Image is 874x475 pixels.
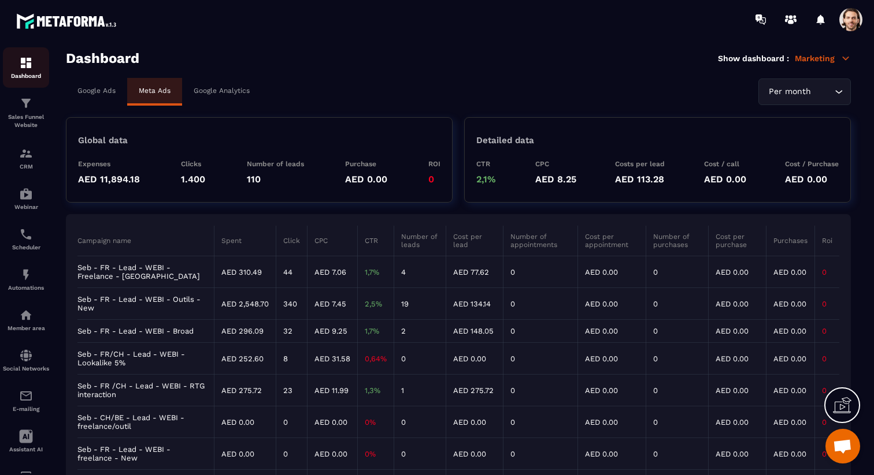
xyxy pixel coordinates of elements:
[3,446,49,452] p: Assistant AI
[766,375,814,406] td: AED 0.00
[77,288,214,320] td: Seb - FR - Lead - WEBI - Outils - New
[577,438,646,470] td: AED 0.00
[3,380,49,421] a: emailemailE-mailing
[535,160,576,168] p: CPC
[66,50,139,66] h3: Dashboard
[813,85,832,98] input: Search for option
[709,343,766,375] td: AED 0.00
[3,219,49,259] a: schedulerschedulerScheduler
[446,438,503,470] td: AED 0.00
[308,288,358,320] td: AED 7.45
[19,308,33,322] img: automations
[709,438,766,470] td: AED 0.00
[785,174,839,185] p: AED 0.00
[3,163,49,170] p: CRM
[358,320,394,343] td: 1,7%
[19,268,33,282] img: automations
[476,160,496,168] p: CTR
[446,406,503,438] td: AED 0.00
[814,375,839,406] td: 0
[766,406,814,438] td: AED 0.00
[77,343,214,375] td: Seb - FR/CH - Lead - WEBI - Lookalike 5%
[358,256,394,288] td: 1,7%
[646,320,709,343] td: 0
[77,320,214,343] td: Seb - FR - Lead - WEBI - Broad
[3,421,49,461] a: Assistant AI
[709,320,766,343] td: AED 0.00
[77,438,214,470] td: Seb - FR - Lead - WEBI - freelance - New
[394,320,446,343] td: 2
[766,320,814,343] td: AED 0.00
[709,256,766,288] td: AED 0.00
[19,227,33,241] img: scheduler
[308,343,358,375] td: AED 31.58
[214,256,276,288] td: AED 310.49
[503,375,577,406] td: 0
[19,96,33,110] img: formation
[766,85,813,98] span: Per month
[77,406,214,438] td: Seb - CH/BE - Lead - WEBI - freelance/outil
[77,256,214,288] td: Seb - FR - Lead - WEBI - Freelance - [GEOGRAPHIC_DATA]
[358,343,394,375] td: 0,64%
[577,288,646,320] td: AED 0.00
[77,375,214,406] td: Seb - FR /CH - Lead - WEBI - RTG interaction
[247,160,304,168] p: Number of leads
[3,178,49,219] a: automationsautomationsWebinar
[214,375,276,406] td: AED 275.72
[78,174,140,185] p: AED 11,894.18
[577,406,646,438] td: AED 0.00
[139,87,171,95] p: Meta Ads
[646,256,709,288] td: 0
[308,375,358,406] td: AED 11.99
[535,174,576,185] p: AED 8.25
[214,406,276,438] td: AED 0.00
[758,78,851,105] div: Search for option
[77,226,214,256] th: Campaign name
[3,88,49,138] a: formationformationSales Funnel Website
[646,288,709,320] td: 0
[308,438,358,470] td: AED 0.00
[247,174,304,185] p: 110
[814,343,839,375] td: 0
[446,256,503,288] td: AED 77.62
[503,288,577,320] td: 0
[766,288,814,320] td: AED 0.00
[19,187,33,201] img: automations
[446,343,503,375] td: AED 0.00
[394,226,446,256] th: Number of leads
[19,389,33,403] img: email
[181,174,205,185] p: 1.400
[476,174,496,185] p: 2,1%
[3,406,49,412] p: E-mailing
[577,320,646,343] td: AED 0.00
[577,375,646,406] td: AED 0.00
[345,160,387,168] p: Purchase
[276,406,308,438] td: 0
[446,288,503,320] td: AED 134.14
[709,375,766,406] td: AED 0.00
[615,160,665,168] p: Costs per lead
[345,174,387,185] p: AED 0.00
[615,174,665,185] p: AED 113.28
[766,226,814,256] th: Purchases
[3,138,49,178] a: formationformationCRM
[646,343,709,375] td: 0
[358,226,394,256] th: CTR
[19,349,33,362] img: social-network
[785,160,839,168] p: Cost / Purchase
[814,288,839,320] td: 0
[766,438,814,470] td: AED 0.00
[446,226,503,256] th: Cost per lead
[704,174,746,185] p: AED 0.00
[394,438,446,470] td: 0
[825,429,860,463] div: Ouvrir le chat
[276,226,308,256] th: Click
[3,300,49,340] a: automationsautomationsMember area
[428,174,440,185] p: 0
[16,10,120,32] img: logo
[814,438,839,470] td: 0
[503,226,577,256] th: Number of appointments
[3,365,49,372] p: Social Networks
[394,256,446,288] td: 4
[503,343,577,375] td: 0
